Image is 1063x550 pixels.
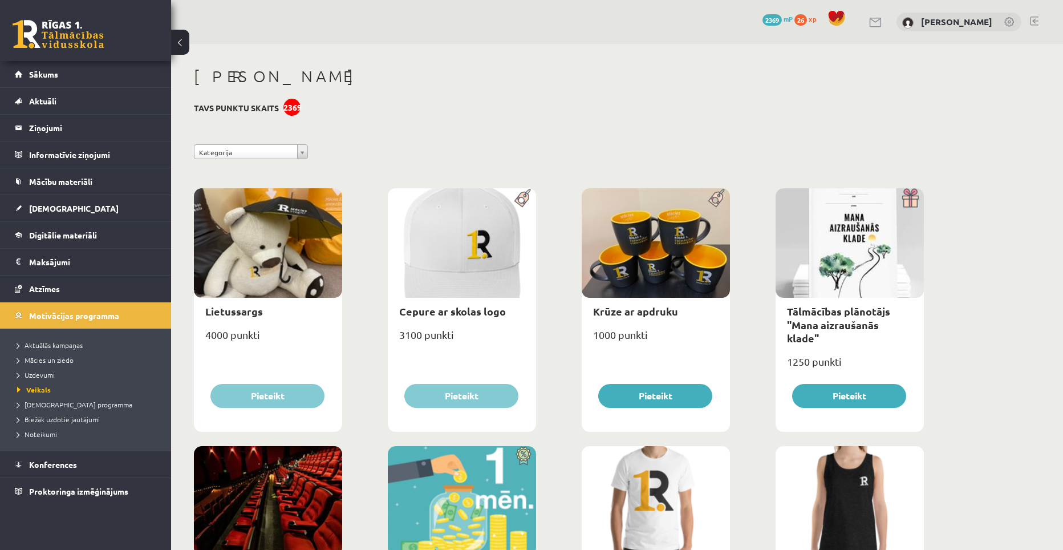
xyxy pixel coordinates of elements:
[17,370,55,379] span: Uzdevumi
[598,384,712,408] button: Pieteikt
[17,429,160,439] a: Noteikumi
[404,384,518,408] button: Pieteikt
[17,415,100,424] span: Biežāk uzdotie jautājumi
[794,14,807,26] span: 26
[15,141,157,168] a: Informatīvie ziņojumi
[15,302,157,329] a: Motivācijas programma
[510,446,536,466] img: Atlaide
[762,14,782,26] span: 2369
[809,14,816,23] span: xp
[29,203,119,213] span: [DEMOGRAPHIC_DATA]
[15,88,157,114] a: Aktuāli
[17,385,51,394] span: Veikals
[593,305,678,318] a: Krūze ar apdruku
[29,69,58,79] span: Sākums
[704,188,730,208] img: Populāra prece
[17,340,160,350] a: Aktuālās kampaņas
[210,384,324,408] button: Pieteikt
[794,14,822,23] a: 26 xp
[29,486,128,496] span: Proktoringa izmēģinājums
[199,145,293,160] span: Kategorija
[194,103,279,113] h3: Tavs punktu skaits
[15,195,157,221] a: [DEMOGRAPHIC_DATA]
[283,99,301,116] div: 2369
[15,168,157,195] a: Mācību materiāli
[17,370,160,380] a: Uzdevumi
[17,400,132,409] span: [DEMOGRAPHIC_DATA] programma
[17,341,83,350] span: Aktuālās kampaņas
[17,414,160,424] a: Biežāk uzdotie jautājumi
[29,176,92,187] span: Mācību materiāli
[510,188,536,208] img: Populāra prece
[787,305,890,345] a: Tālmācības plānotājs "Mana aizraušanās klade"
[17,430,57,439] span: Noteikumi
[902,17,914,29] img: Rauls Sakne
[194,325,342,354] div: 4000 punkti
[17,399,160,410] a: [DEMOGRAPHIC_DATA] programma
[13,20,104,48] a: Rīgas 1. Tālmācības vidusskola
[29,284,60,294] span: Atzīmes
[17,355,74,365] span: Mācies un ziedo
[29,115,157,141] legend: Ziņojumi
[582,325,730,354] div: 1000 punkti
[17,355,160,365] a: Mācies un ziedo
[15,115,157,141] a: Ziņojumi
[29,249,157,275] legend: Maksājumi
[784,14,793,23] span: mP
[29,96,56,106] span: Aktuāli
[194,67,924,86] h1: [PERSON_NAME]
[29,459,77,470] span: Konferences
[776,352,924,381] div: 1250 punkti
[15,478,157,504] a: Proktoringa izmēģinājums
[29,230,97,240] span: Digitālie materiāli
[205,305,263,318] a: Lietussargs
[399,305,506,318] a: Cepure ar skolas logo
[762,14,793,23] a: 2369 mP
[388,325,536,354] div: 3100 punkti
[15,451,157,478] a: Konferences
[15,276,157,302] a: Atzīmes
[29,141,157,168] legend: Informatīvie ziņojumi
[29,310,119,321] span: Motivācijas programma
[898,188,924,208] img: Dāvana ar pārsteigumu
[792,384,906,408] button: Pieteikt
[17,385,160,395] a: Veikals
[194,144,308,159] a: Kategorija
[921,16,992,27] a: [PERSON_NAME]
[15,222,157,248] a: Digitālie materiāli
[15,61,157,87] a: Sākums
[15,249,157,275] a: Maksājumi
